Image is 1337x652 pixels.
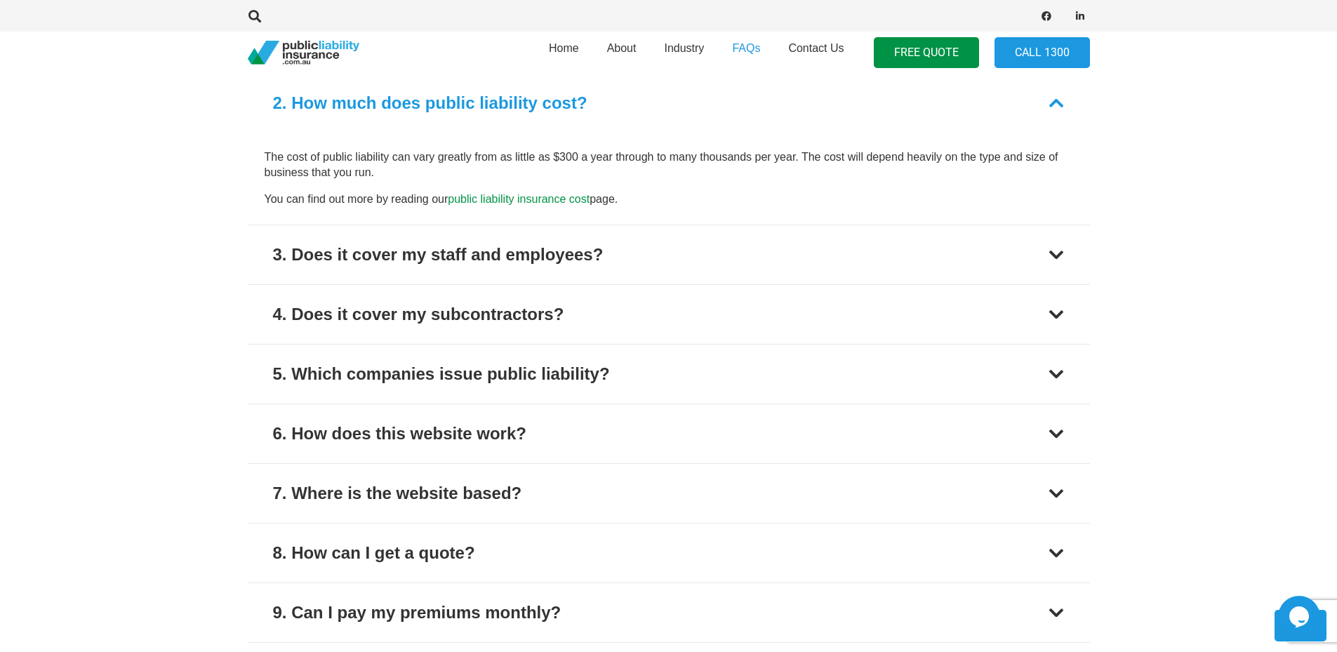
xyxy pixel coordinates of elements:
[248,74,1090,133] button: 2. How much does public liability cost?
[273,302,564,327] div: 4. Does it cover my subcontractors?
[732,42,760,54] span: FAQs
[265,192,1073,207] p: You can find out more by reading our page.
[650,27,718,78] a: Industry
[241,10,270,22] a: Search
[248,464,1090,523] button: 7. Where is the website based?
[273,91,587,116] div: 2. How much does public liability cost?
[874,37,979,69] a: FREE QUOTE
[1278,596,1323,638] iframe: chat widget
[273,361,610,387] div: 5. Which companies issue public liability?
[1070,6,1090,26] a: LinkedIn
[593,27,651,78] a: About
[248,41,359,65] a: pli_logotransparent
[273,242,604,267] div: 3. Does it cover my staff and employees?
[1037,6,1056,26] a: Facebook
[549,42,579,54] span: Home
[995,37,1090,69] a: Call 1300
[248,404,1090,463] button: 6. How does this website work?
[248,225,1090,284] button: 3. Does it cover my staff and employees?
[248,345,1090,404] button: 5. Which companies issue public liability?
[607,42,637,54] span: About
[535,27,593,78] a: Home
[788,42,844,54] span: Contact Us
[273,540,475,566] div: 8. How can I get a quote?
[273,481,522,506] div: 7. Where is the website based?
[265,149,1073,181] p: The cost of public liability can vary greatly from as little as $300 a year through to many thous...
[248,583,1090,642] button: 9. Can I pay my premiums monthly?
[1275,610,1326,641] a: Back to top
[774,27,858,78] a: Contact Us
[273,600,561,625] div: 9. Can I pay my premiums monthly?
[448,193,590,205] a: public liability insurance cost
[664,42,704,54] span: Industry
[248,285,1090,344] button: 4. Does it cover my subcontractors?
[718,27,774,78] a: FAQs
[248,524,1090,583] button: 8. How can I get a quote?
[273,421,526,446] div: 6. How does this website work?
